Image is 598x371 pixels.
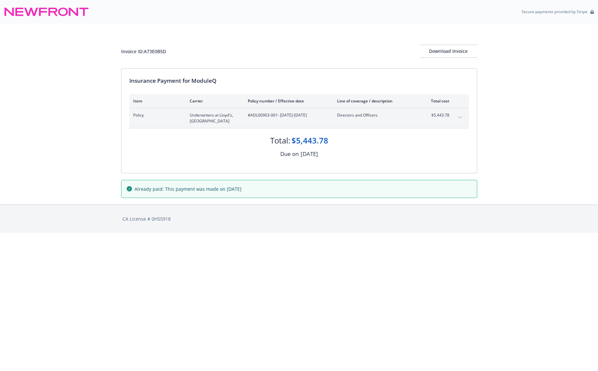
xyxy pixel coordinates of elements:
[425,98,449,104] div: Total cost
[248,112,327,118] span: #ADL00903-001 - [DATE]-[DATE]
[122,215,476,222] div: CA License # 0H55918
[337,112,414,118] span: Directors and Officers
[420,45,477,57] div: Download Invoice
[301,150,318,158] div: [DATE]
[190,112,237,124] span: Underwriters at Lloyd's, [GEOGRAPHIC_DATA]
[280,150,299,158] div: Due on
[270,135,290,146] div: Total:
[129,76,469,85] div: Insurance Payment for ModuleQ
[133,112,179,118] span: Policy
[337,98,414,104] div: Line of coverage / description
[248,98,327,104] div: Policy number / Effective date
[522,9,587,14] p: Secure payments provided by Stripe
[190,98,237,104] div: Carrier
[129,108,469,128] div: PolicyUnderwriters at Lloyd's, [GEOGRAPHIC_DATA]#ADL00903-001- [DATE]-[DATE]Directors and Officer...
[135,185,242,192] span: Already paid: This payment was made on [DATE]
[425,112,449,118] span: $5,443.78
[455,112,465,123] button: expand content
[291,135,328,146] div: $5,443.78
[420,45,477,58] button: Download Invoice
[133,98,179,104] div: Item
[121,48,166,55] div: Invoice ID: A73E0B5D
